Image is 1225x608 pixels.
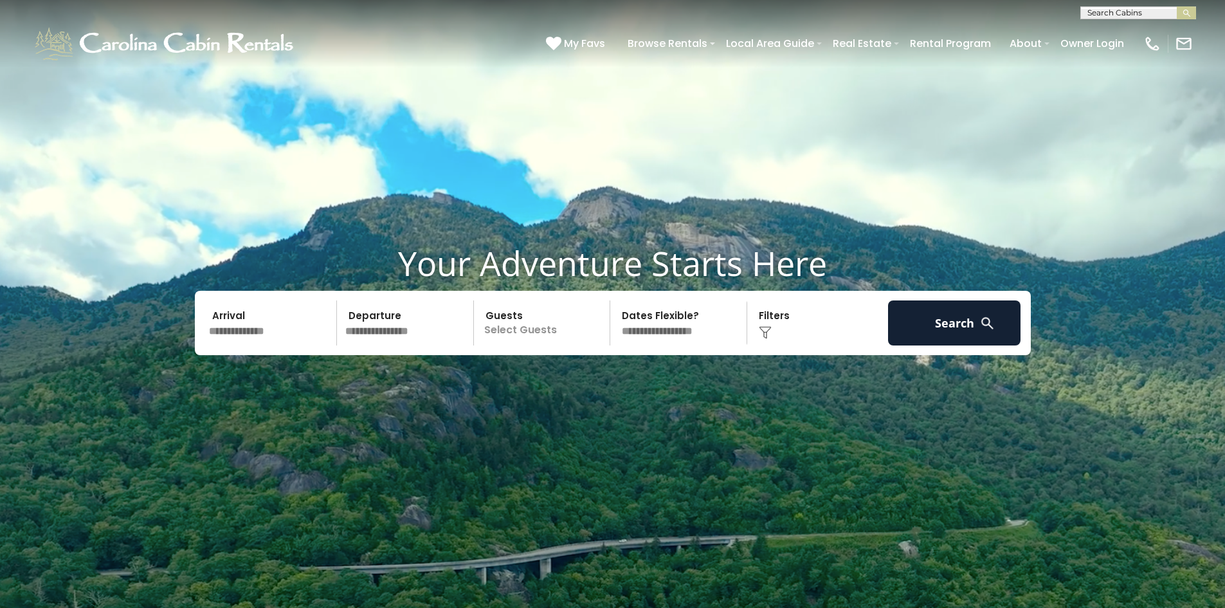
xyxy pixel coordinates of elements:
[621,32,714,55] a: Browse Rentals
[720,32,821,55] a: Local Area Guide
[903,32,997,55] a: Rental Program
[1003,32,1048,55] a: About
[10,243,1215,283] h1: Your Adventure Starts Here
[1143,35,1161,53] img: phone-regular-white.png
[546,35,608,52] a: My Favs
[478,300,610,345] p: Select Guests
[888,300,1021,345] button: Search
[32,24,299,63] img: White-1-1-2.png
[1054,32,1130,55] a: Owner Login
[979,315,995,331] img: search-regular-white.png
[826,32,898,55] a: Real Estate
[564,35,605,51] span: My Favs
[1175,35,1193,53] img: mail-regular-white.png
[759,326,772,339] img: filter--v1.png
